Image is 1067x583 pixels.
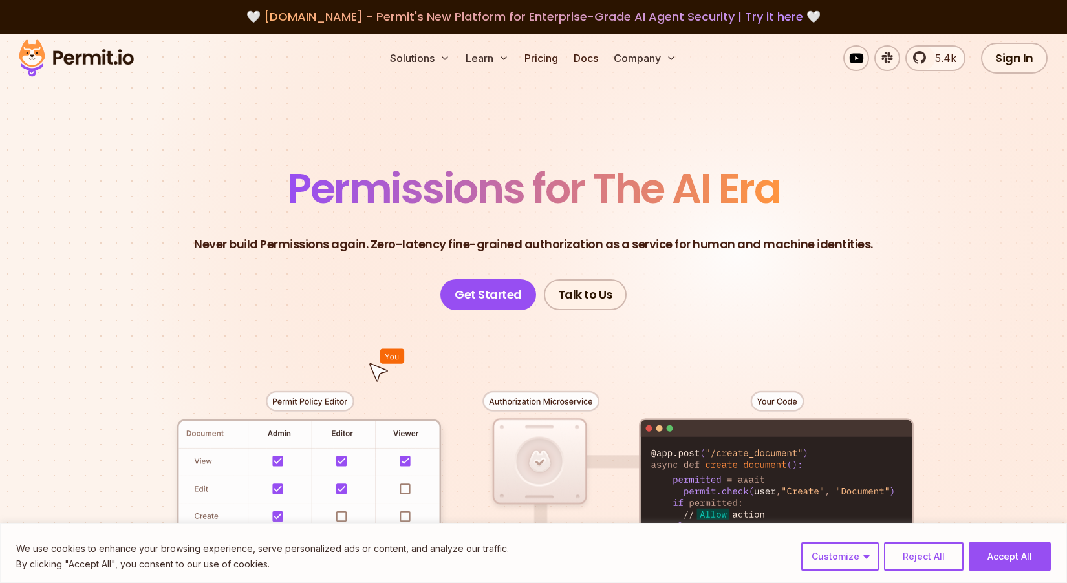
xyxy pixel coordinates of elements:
[745,8,803,25] a: Try it here
[981,43,1048,74] a: Sign In
[609,45,682,71] button: Company
[194,235,873,253] p: Never build Permissions again. Zero-latency fine-grained authorization as a service for human and...
[16,541,509,556] p: We use cookies to enhance your browsing experience, serve personalized ads or content, and analyz...
[568,45,603,71] a: Docs
[13,36,140,80] img: Permit logo
[440,279,536,310] a: Get Started
[544,279,627,310] a: Talk to Us
[264,8,803,25] span: [DOMAIN_NAME] - Permit's New Platform for Enterprise-Grade AI Agent Security |
[460,45,514,71] button: Learn
[884,542,964,571] button: Reject All
[969,542,1051,571] button: Accept All
[519,45,563,71] a: Pricing
[927,50,956,66] span: 5.4k
[385,45,455,71] button: Solutions
[905,45,965,71] a: 5.4k
[801,542,879,571] button: Customize
[31,8,1036,26] div: 🤍 🤍
[287,160,780,217] span: Permissions for The AI Era
[16,556,509,572] p: By clicking "Accept All", you consent to our use of cookies.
